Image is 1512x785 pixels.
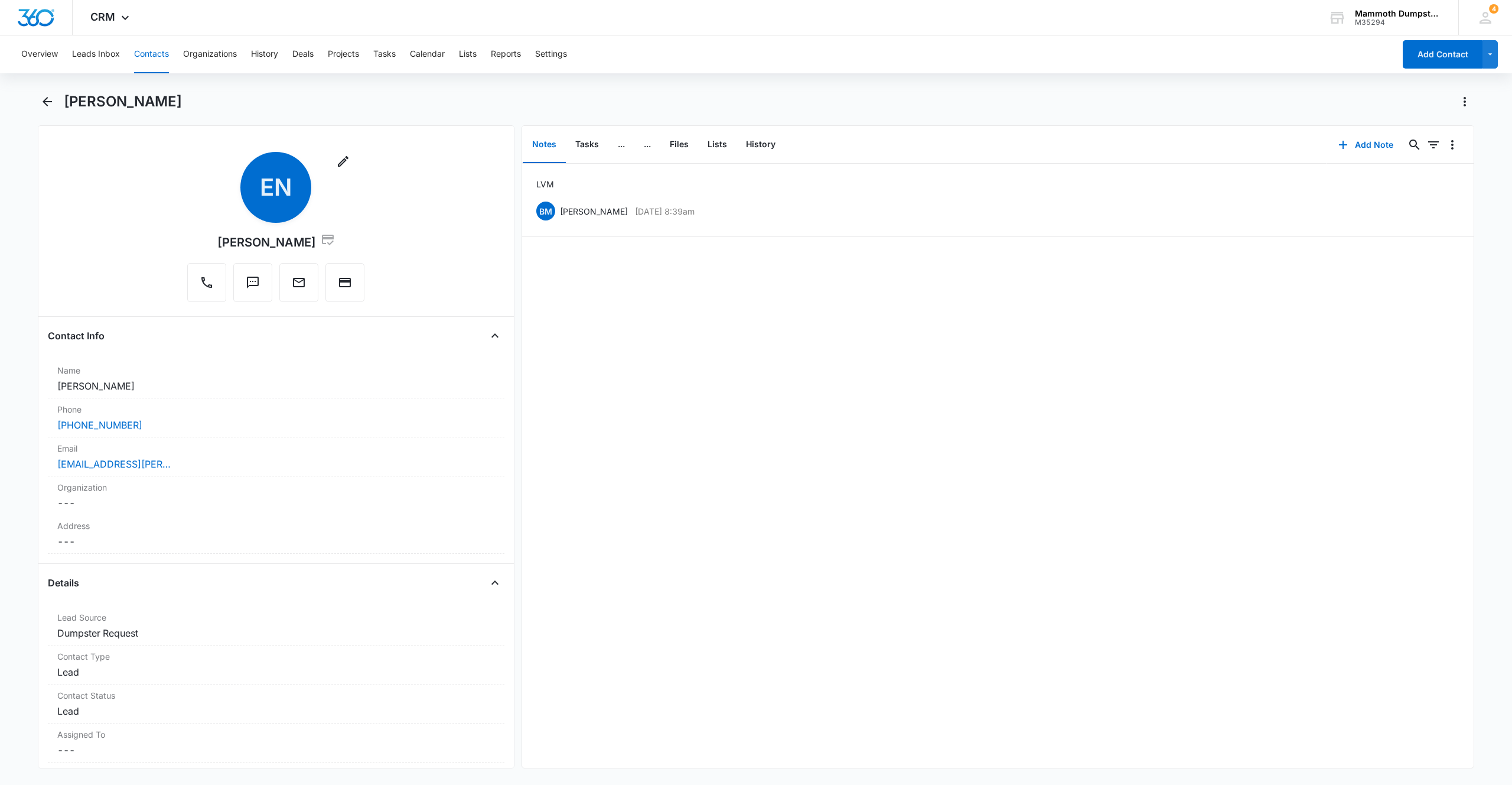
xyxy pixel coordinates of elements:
a: [EMAIL_ADDRESS][PERSON_NAME][DOMAIN_NAME] [57,457,175,471]
button: Lists [459,35,477,73]
div: Lead SourceDumpster Request [48,606,504,645]
div: Assigned To--- [48,724,504,763]
p: [PERSON_NAME] [560,205,628,218]
a: Call [187,281,226,291]
button: Text [233,263,272,302]
button: Filters [1424,135,1443,154]
button: Lists [698,126,737,163]
span: EN [240,152,311,223]
button: Calendar [410,35,445,73]
label: Address [57,520,495,532]
span: BM [536,202,555,220]
div: Organization--- [48,476,504,515]
label: Assigned To [57,728,495,741]
label: Contact Status [57,689,495,702]
div: Name[PERSON_NAME] [48,359,504,398]
button: Files [660,126,698,163]
a: Text [233,281,272,291]
a: Charge [325,281,364,291]
div: notifications count [1489,4,1498,14]
button: History [737,126,785,163]
h4: Contact Info [48,329,105,343]
button: Back [38,92,57,111]
button: Actions [1455,92,1474,111]
button: Organizations [183,35,237,73]
button: Call [187,263,226,302]
div: account id [1355,18,1441,27]
button: ... [608,126,634,163]
dd: Lead [57,704,495,718]
label: Organization [57,481,495,494]
button: Leads Inbox [72,35,120,73]
button: Add Contact [1403,40,1482,69]
p: [DATE] 8:39am [635,205,695,218]
button: Add Note [1327,131,1405,159]
span: CRM [90,11,115,23]
dd: --- [57,496,495,510]
button: History [251,35,278,73]
dd: --- [57,534,495,549]
div: account name [1355,9,1441,18]
button: Tasks [373,35,396,73]
button: Search... [1405,135,1424,154]
div: Contact TypeLead [48,645,504,685]
button: Overview [21,35,58,73]
div: [PERSON_NAME] [217,232,335,251]
button: Projects [328,35,359,73]
button: Close [485,573,504,592]
button: Close [485,326,504,345]
a: Email [279,281,318,291]
button: Reports [491,35,521,73]
label: Email [57,442,495,455]
button: Contacts [134,35,169,73]
h1: [PERSON_NAME] [64,93,182,111]
button: Tasks [566,126,608,163]
dd: Dumpster Request [57,626,495,640]
h4: Details [48,576,79,590]
dd: --- [57,743,495,757]
div: Address--- [48,515,504,554]
p: LVM [536,178,554,190]
button: Charge [325,263,364,302]
a: [PHONE_NUMBER] [57,418,142,432]
label: Name [57,364,495,377]
label: Contact Type [57,650,495,663]
button: Overflow Menu [1443,135,1462,154]
button: Settings [535,35,567,73]
button: Notes [523,126,566,163]
dd: [PERSON_NAME] [57,379,495,393]
div: Phone[PHONE_NUMBER] [48,398,504,437]
label: Tags [57,767,495,780]
div: Email[EMAIL_ADDRESS][PERSON_NAME][DOMAIN_NAME] [48,437,504,476]
button: ... [634,126,660,163]
span: 4 [1489,4,1498,14]
button: Email [279,263,318,302]
div: Contact StatusLead [48,685,504,724]
dd: Lead [57,665,495,679]
label: Lead Source [57,611,495,624]
label: Phone [57,403,495,416]
button: Deals [292,35,314,73]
